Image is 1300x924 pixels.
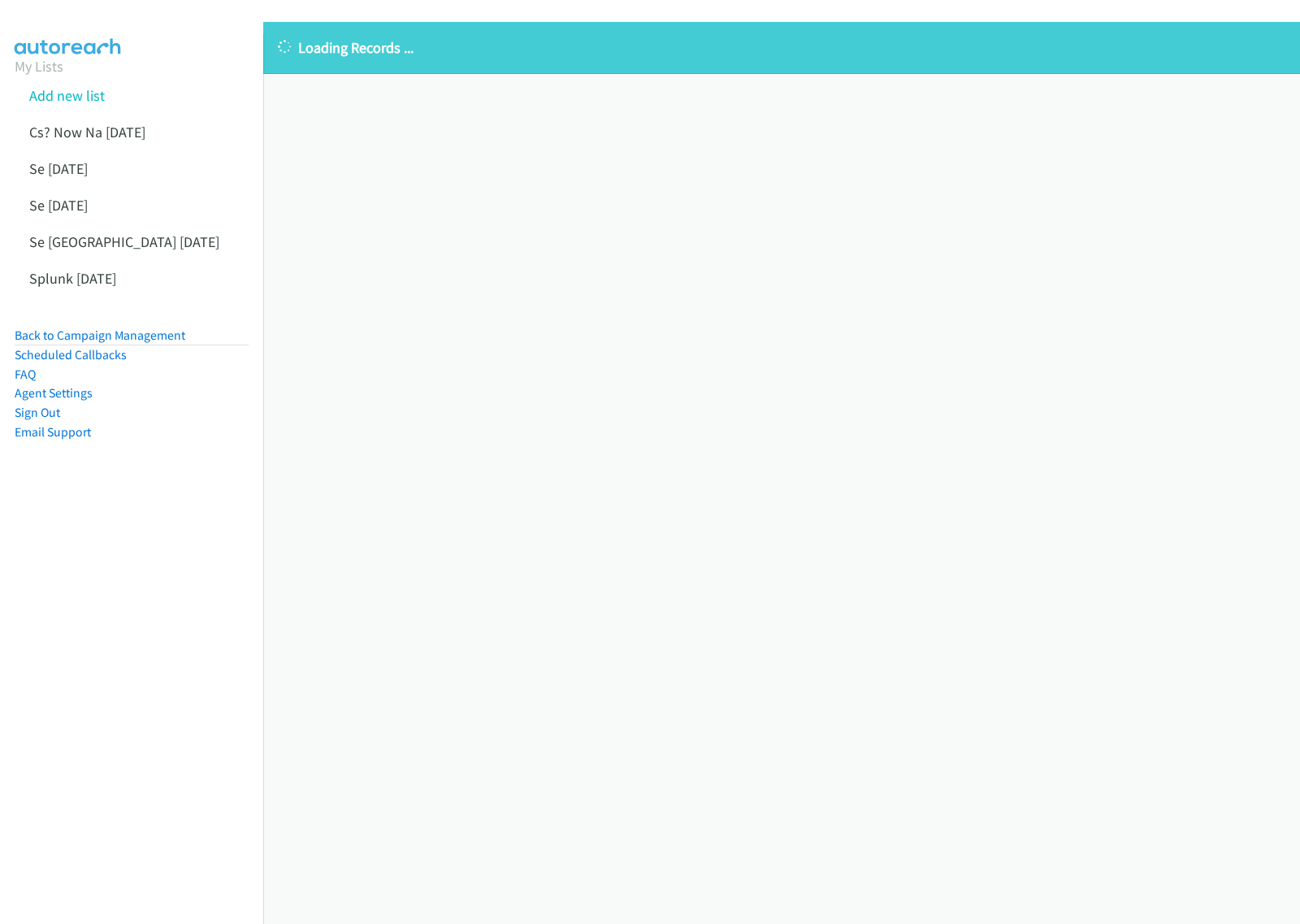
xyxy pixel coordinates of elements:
a: Cs? Now Na [DATE] [29,123,145,141]
a: Splunk [DATE] [29,269,116,288]
a: Se [GEOGRAPHIC_DATA] [DATE] [29,232,219,251]
a: Back to Campaign Management [15,328,185,343]
a: Sign Out [15,405,60,420]
a: Scheduled Callbacks [15,347,127,362]
p: Loading Records ... [278,37,1285,59]
a: Add new list [29,86,105,105]
a: My Lists [15,57,63,76]
a: FAQ [15,367,36,382]
a: Se [DATE] [29,159,88,178]
a: Se [DATE] [29,196,88,215]
a: Email Support [15,424,91,440]
a: Agent Settings [15,385,93,401]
